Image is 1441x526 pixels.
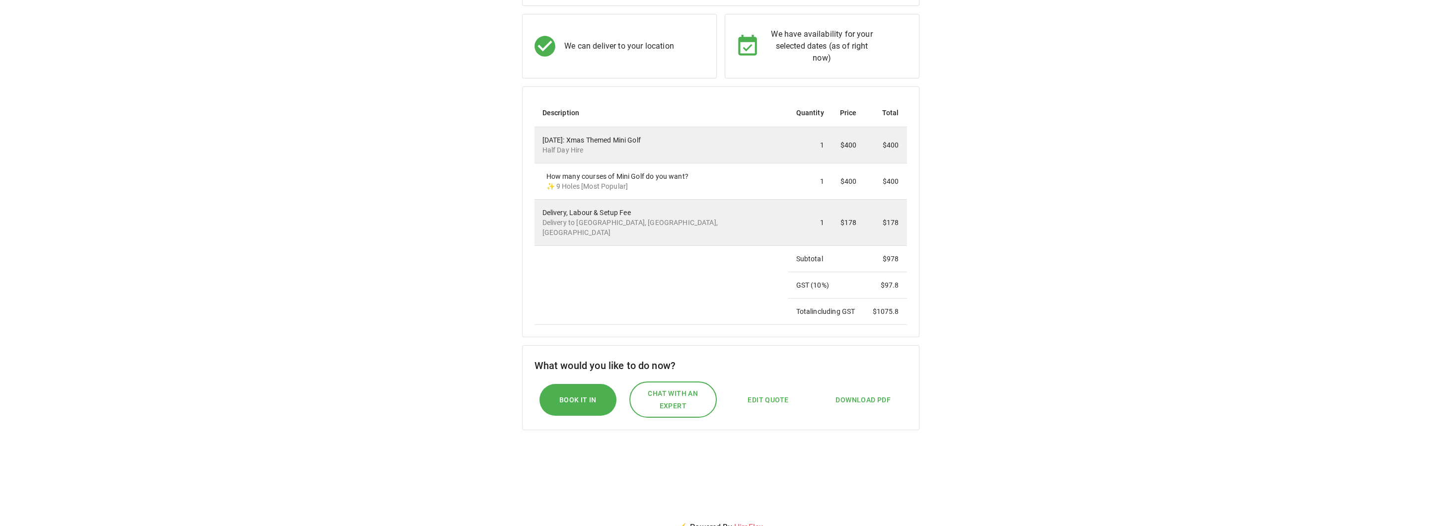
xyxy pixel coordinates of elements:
td: $400 [864,127,907,163]
td: Subtotal [788,246,864,272]
td: $ 978 [864,246,907,272]
th: Description [534,99,788,127]
td: 1 [788,200,832,246]
button: Book it In [539,384,616,416]
button: Chat with an expert [629,381,717,418]
div: [DATE]: Xmas Themed Mini Golf [542,135,780,155]
p: Half Day Hire [542,145,780,155]
p: We can deliver to your location [564,40,674,52]
td: $400 [832,127,865,163]
th: Price [832,99,865,127]
button: Edit Quote [738,389,798,411]
td: $400 [832,163,865,200]
td: $178 [832,200,865,246]
span: Download PDF [835,394,891,406]
span: Edit Quote [748,394,788,406]
h6: What would you like to do now? [534,358,907,374]
span: Book it In [559,394,597,406]
div: Delivery, Labour & Setup Fee [542,208,780,237]
p: We have availability for your selected dates (as of right now) [766,28,877,64]
button: Download PDF [826,389,901,411]
td: 1 [788,163,832,200]
td: $ 1075.8 [864,299,907,325]
p: Delivery to [GEOGRAPHIC_DATA], [GEOGRAPHIC_DATA], [GEOGRAPHIC_DATA] [542,218,780,237]
td: $400 [864,163,907,200]
td: 1 [788,127,832,163]
div: How many courses of Mini Golf do you want? [546,171,780,191]
th: Quantity [788,99,832,127]
span: Chat with an expert [640,387,706,412]
th: Total [864,99,907,127]
td: Total including GST [788,299,864,325]
td: $178 [864,200,907,246]
p: ✨ 9 Holes [Most Popular] [546,181,780,191]
td: GST ( 10 %) [788,272,864,299]
td: $ 97.8 [864,272,907,299]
